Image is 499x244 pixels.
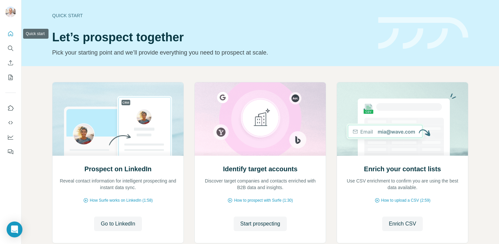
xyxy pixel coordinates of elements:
[5,117,16,129] button: Use Surfe API
[234,217,287,231] button: Start prospecting
[5,7,16,17] img: Avatar
[5,102,16,114] button: Use Surfe on LinkedIn
[382,217,423,231] button: Enrich CSV
[344,178,461,191] p: Use CSV enrichment to confirm you are using the best data available.
[223,164,298,174] h2: Identify target accounts
[59,178,177,191] p: Reveal contact information for intelligent prospecting and instant data sync.
[234,197,293,203] span: How to prospect with Surfe (1:30)
[52,12,370,19] div: Quick start
[389,220,416,228] span: Enrich CSV
[84,164,151,174] h2: Prospect on LinkedIn
[378,17,468,49] img: banner
[201,178,319,191] p: Discover target companies and contacts enriched with B2B data and insights.
[101,220,135,228] span: Go to LinkedIn
[5,131,16,143] button: Dashboard
[52,82,184,156] img: Prospect on LinkedIn
[7,222,22,237] div: Open Intercom Messenger
[364,164,441,174] h2: Enrich your contact lists
[337,82,468,156] img: Enrich your contact lists
[94,217,142,231] button: Go to LinkedIn
[194,82,326,156] img: Identify target accounts
[5,146,16,158] button: Feedback
[52,31,370,44] h1: Let’s prospect together
[5,42,16,54] button: Search
[90,197,153,203] span: How Surfe works on LinkedIn (1:58)
[5,57,16,69] button: Enrich CSV
[5,28,16,40] button: Quick start
[52,48,370,57] p: Pick your starting point and we’ll provide everything you need to prospect at scale.
[240,220,280,228] span: Start prospecting
[381,197,430,203] span: How to upload a CSV (2:59)
[5,71,16,83] button: My lists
